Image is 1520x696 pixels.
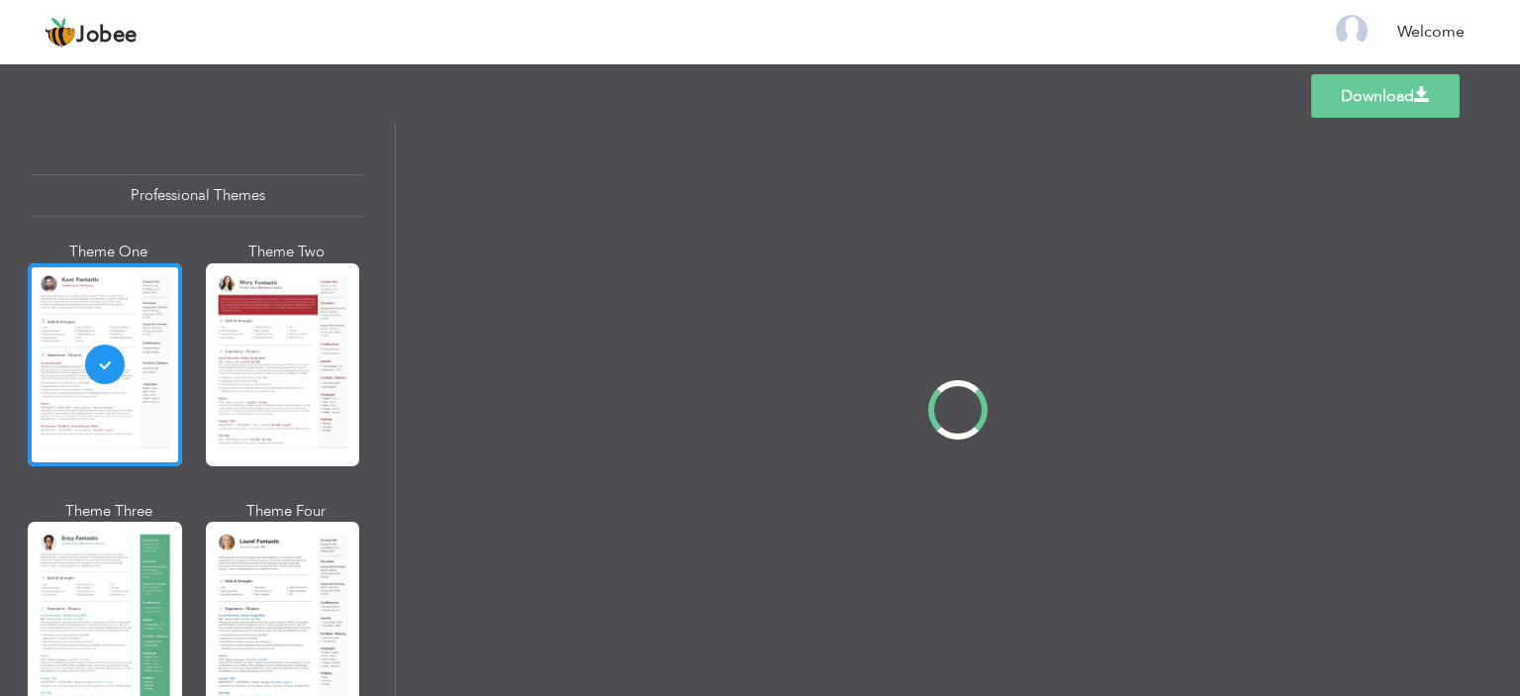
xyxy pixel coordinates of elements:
img: jobee.io [45,17,76,49]
a: Download [1311,74,1460,118]
span: Jobee [76,25,138,47]
a: Jobee [45,17,138,49]
a: Welcome [1387,21,1475,45]
img: Profile Img [1326,15,1358,47]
